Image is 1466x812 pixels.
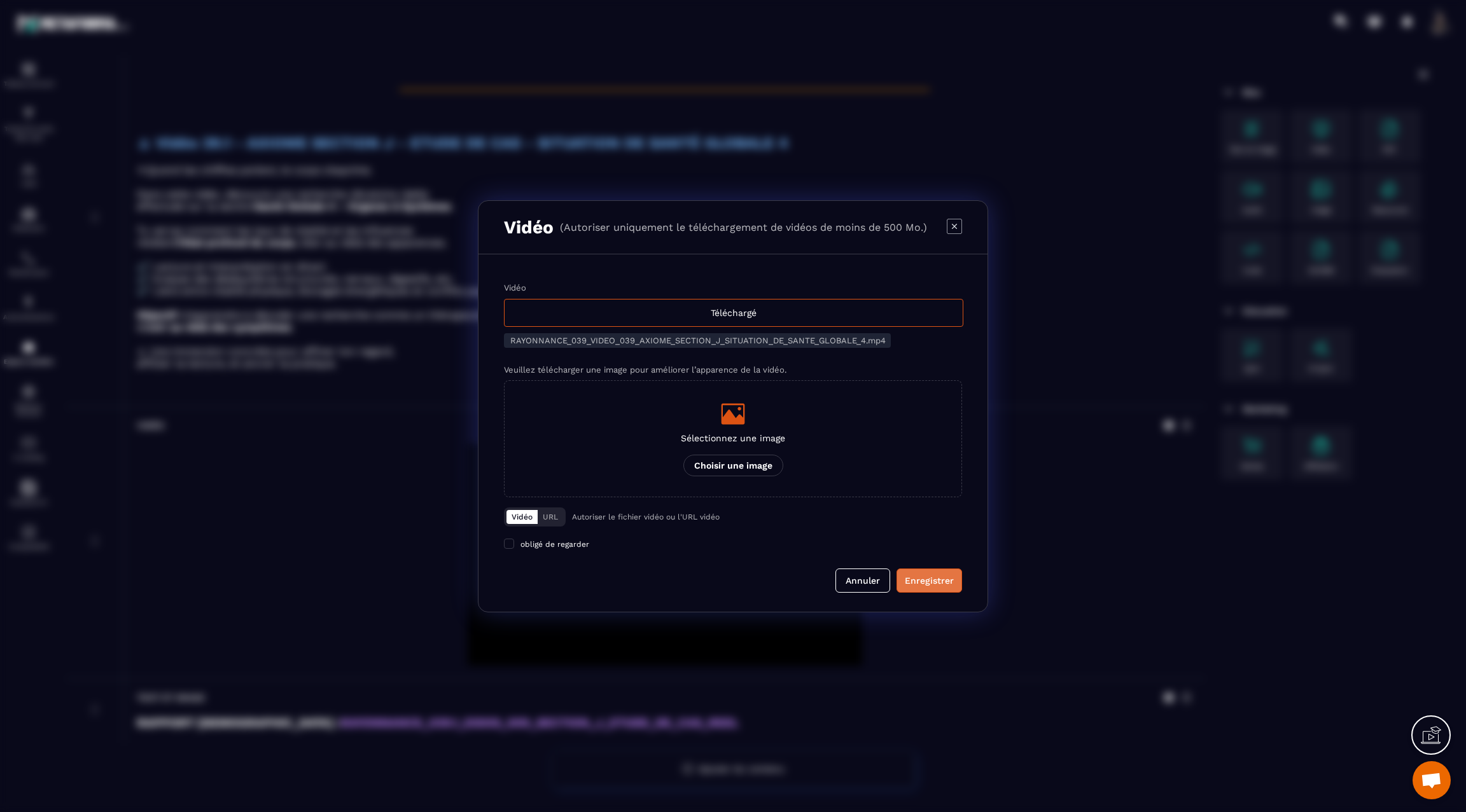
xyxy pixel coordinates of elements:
[504,365,786,375] label: Veuillez télécharger une image pour améliorer l’apparence de la vidéo.
[504,283,526,292] label: Vidéo
[510,336,886,345] span: RAYONNANCE_039_VIDEO_039_AXIOME_SECTION_J_SITUATION_DE_SANTE_GLOBALE_4.mp4
[506,510,538,524] button: Vidéo
[560,221,927,233] p: (Autoriser uniquement le téléchargement de vidéos de moins de 500 Mo.)
[835,568,890,593] button: Annuler
[905,574,954,587] div: Enregistrer
[683,455,783,476] p: Choisir une image
[520,540,589,549] span: obligé de regarder
[504,217,554,238] h3: Vidéo
[1413,761,1451,799] div: Ouvrir le chat
[572,513,720,521] p: Autoriser le fichier vidéo ou l'URL vidéo
[504,299,963,327] div: Téléchargé
[897,568,962,593] button: Enregistrer
[538,510,563,524] button: URL
[681,433,785,443] p: Sélectionnez une image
